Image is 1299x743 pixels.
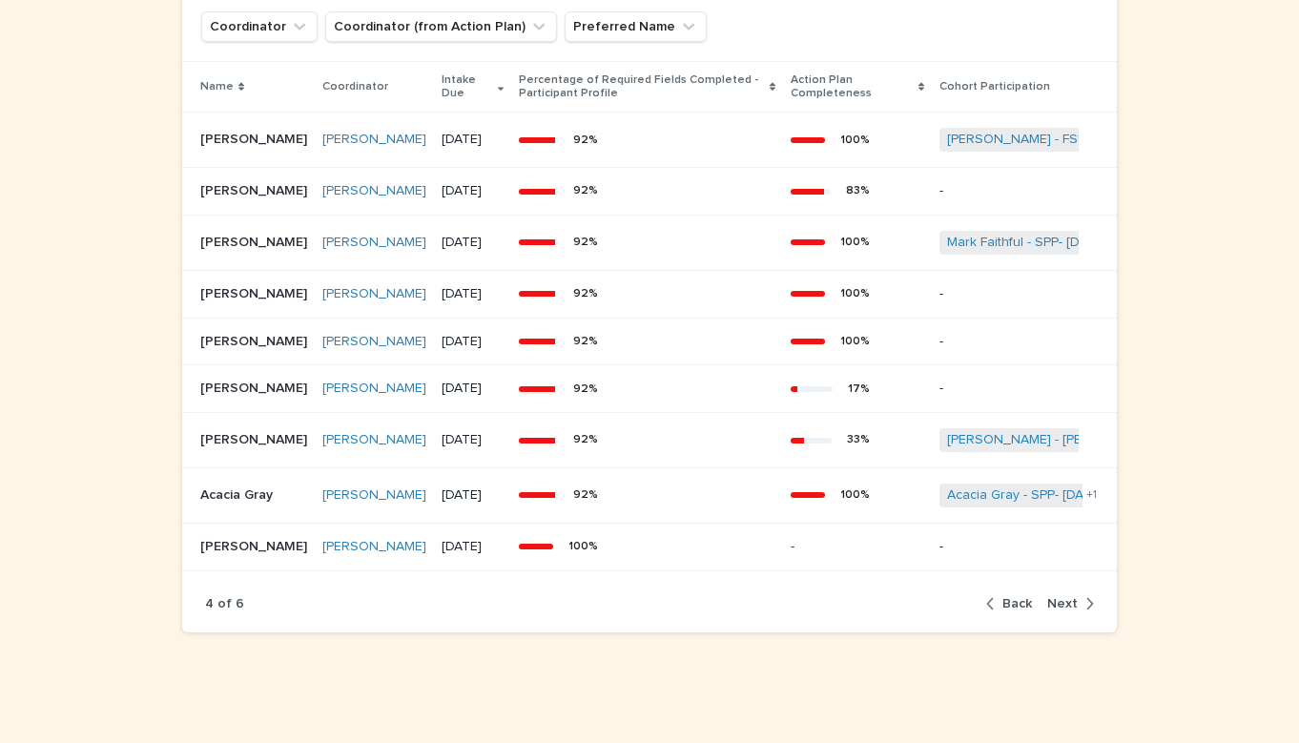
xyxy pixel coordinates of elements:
[322,432,426,448] a: [PERSON_NAME]
[840,488,870,502] div: 100 %
[200,377,311,397] p: [PERSON_NAME]
[322,334,426,350] a: [PERSON_NAME]
[573,134,598,147] div: 92 %
[182,168,1117,216] tr: [PERSON_NAME][PERSON_NAME] [PERSON_NAME] [DATE]92%83%-
[200,484,277,504] p: Acacia Gray
[947,235,1106,251] a: Mark Faithful - SPP- [DATE]
[939,539,1099,555] p: -
[442,487,504,504] p: [DATE]
[1002,597,1032,610] span: Back
[573,184,598,197] div: 92 %
[573,335,598,348] div: 92 %
[848,382,870,396] div: 17 %
[182,270,1117,318] tr: [PERSON_NAME][PERSON_NAME] [PERSON_NAME] [DATE]92%100%-
[442,381,504,397] p: [DATE]
[442,539,504,555] p: [DATE]
[322,183,426,199] a: [PERSON_NAME]
[1040,595,1094,612] button: Next
[200,428,311,448] p: [PERSON_NAME]
[573,236,598,249] div: 92 %
[182,113,1117,168] tr: [PERSON_NAME][PERSON_NAME] [PERSON_NAME] [DATE]92%100%[PERSON_NAME] - FS5- [DATE]
[200,128,311,148] p: Maci McDougall
[182,215,1117,270] tr: [PERSON_NAME][PERSON_NAME] [PERSON_NAME] [DATE]92%100%Mark Faithful - SPP- [DATE]
[442,432,504,448] p: [DATE]
[322,381,426,397] a: [PERSON_NAME]
[322,539,426,555] a: [PERSON_NAME]
[939,76,1050,97] p: Cohort Participation
[200,330,311,350] p: Arianna Robinson
[791,535,798,555] p: -
[939,183,1099,199] p: -
[200,282,311,302] p: Jasmine Barger
[939,334,1099,350] p: -
[840,236,870,249] div: 100 %
[182,523,1117,570] tr: [PERSON_NAME][PERSON_NAME] [PERSON_NAME] [DATE]100%-- -
[939,286,1099,302] p: -
[573,287,598,300] div: 92 %
[840,335,870,348] div: 100 %
[840,134,870,147] div: 100 %
[1047,597,1078,610] span: Next
[939,381,1099,397] p: -
[322,286,426,302] a: [PERSON_NAME]
[947,432,1170,448] a: [PERSON_NAME] - [PERSON_NAME]-
[840,287,870,300] div: 100 %
[182,413,1117,468] tr: [PERSON_NAME][PERSON_NAME] [PERSON_NAME] [DATE]92%33%[PERSON_NAME] - [PERSON_NAME]-
[519,70,765,105] p: Percentage of Required Fields Completed - Participant Profile
[182,365,1117,413] tr: [PERSON_NAME][PERSON_NAME] [PERSON_NAME] [DATE]92%17%-
[325,11,557,42] button: Coordinator (from Action Plan)
[947,487,1103,504] a: Acacia Gray - SPP- [DATE]
[200,231,311,251] p: [PERSON_NAME]
[442,235,504,251] p: [DATE]
[847,433,870,446] div: 33 %
[573,488,598,502] div: 92 %
[322,76,388,97] p: Coordinator
[200,179,311,199] p: Joslyn Purchase
[442,132,504,148] p: [DATE]
[791,70,914,105] p: Action Plan Completeness
[182,467,1117,523] tr: Acacia GrayAcacia Gray [PERSON_NAME] [DATE]92%100%Acacia Gray - SPP- [DATE] +1
[573,433,598,446] div: 92 %
[442,334,504,350] p: [DATE]
[1086,489,1097,501] span: + 1
[322,235,426,251] a: [PERSON_NAME]
[442,183,504,199] p: [DATE]
[205,596,244,612] p: 4 of 6
[182,318,1117,365] tr: [PERSON_NAME][PERSON_NAME] [PERSON_NAME] [DATE]92%100%-
[322,487,426,504] a: [PERSON_NAME]
[200,76,234,97] p: Name
[947,132,1133,148] a: [PERSON_NAME] - FS5- [DATE]
[200,535,311,555] p: [PERSON_NAME]
[565,11,707,42] button: Preferred Name
[573,382,598,396] div: 92 %
[201,11,318,42] button: Coordinator
[846,184,870,197] div: 83 %
[442,70,493,105] p: Intake Due
[986,595,1040,612] button: Back
[322,132,426,148] a: [PERSON_NAME]
[568,540,598,553] div: 100 %
[442,286,504,302] p: [DATE]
